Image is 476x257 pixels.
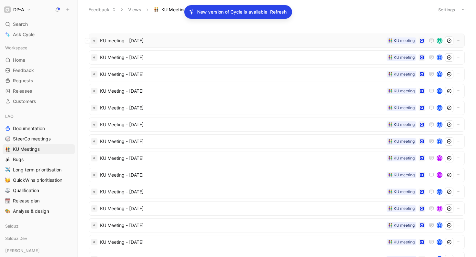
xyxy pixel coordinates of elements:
div: K [437,139,442,144]
img: 🎨 [5,209,10,214]
a: Documentation [3,124,75,133]
div: B [437,122,442,127]
span: KU meeting - [DATE] [100,37,384,45]
div: 👫 KU meeting [388,71,415,77]
span: Qualification [13,187,39,194]
span: KU Meeting - [DATE] [100,121,384,128]
button: 📆 [4,197,12,205]
span: Feedback [13,67,34,74]
a: KU meeting - [DATE]👫 KU meetingL [89,34,465,48]
span: Salduz [5,223,18,229]
div: B [437,89,442,93]
span: Ask Cycle [13,31,35,38]
a: Releases [3,86,75,96]
button: Settings [435,5,458,14]
img: 👬 [5,147,10,152]
div: 👫 KU meeting [388,88,415,94]
span: KU Meetings [13,146,40,152]
span: Workspace [5,45,27,51]
span: KU Meeting - [DATE] [100,54,384,61]
a: Home [3,55,75,65]
div: 👫 KU meeting [388,138,415,145]
a: KU Meeting - [DATE]👫 KU meetingS [89,151,465,165]
a: KU Meeting - [DATE]👫 KU meetingB [89,67,465,81]
span: KU Meeting - [DATE] [100,188,384,196]
a: Customers [3,97,75,106]
span: [PERSON_NAME] [5,247,40,254]
button: Views [125,5,144,15]
div: 👫 KU meeting [388,155,415,161]
span: Long term prioritisation [13,167,62,173]
div: 👫 KU meeting [388,37,415,44]
img: 🧭 [5,136,10,141]
img: 🥳 [5,178,10,183]
span: Analyse & design [13,208,49,214]
a: 🧭SteerCo meetings [3,134,75,144]
span: KU Meeting - [DATE] [100,171,384,179]
img: ⚖️ [5,188,10,193]
div: B [437,106,442,110]
a: KU Meeting - [DATE]👫 KU meetingS [89,201,465,216]
div: [PERSON_NAME] [3,246,75,255]
span: KU Meeting - [DATE] [100,70,384,78]
img: 👬 [154,7,159,12]
span: Salduz Dev [5,235,27,242]
div: Search [3,19,75,29]
button: 👬 [4,145,12,153]
a: Requests [3,76,75,86]
span: Requests [13,77,33,84]
span: LAO [5,113,14,119]
span: Search [13,20,28,28]
a: 🥳QuickWins prioritisation [3,175,75,185]
div: S [437,173,442,177]
a: KU Meeting - [DATE]👫 KU meetingK [89,134,465,149]
button: ✈️ [4,166,12,174]
div: Salduz [3,221,75,231]
div: B [437,240,442,244]
span: Home [13,57,25,63]
div: Workspace [3,43,75,53]
button: Feedback [86,5,119,15]
a: KU Meeting - [DATE]👫 KU meetingB [89,84,465,98]
span: QuickWins prioritisation [13,177,62,183]
img: DP-A [4,6,11,13]
p: New version of Cycle is available [197,8,267,16]
div: B [437,223,442,228]
button: 🎨 [4,207,12,215]
div: 👫 KU meeting [388,239,415,245]
div: N [437,190,442,194]
div: B [437,72,442,77]
div: Salduz Dev [3,233,75,243]
div: B [437,55,442,60]
h1: DP-A [13,7,24,13]
span: Releases [13,88,32,94]
div: S [437,206,442,211]
a: 🕷️Bugs [3,155,75,164]
span: KU Meeting - [DATE] [100,104,384,112]
a: Ask Cycle [3,30,75,39]
span: SteerCo meetings [13,136,51,142]
a: KU Meeting - [DATE]👫 KU meetingB [89,218,465,232]
button: Refresh [270,8,287,16]
span: KU Meetings [161,6,189,13]
button: DP-ADP-A [3,5,33,14]
span: KU Meeting - [DATE] [100,221,384,229]
div: 👫 KU meeting [388,54,415,61]
div: S [437,156,442,160]
a: 👬KU Meetings [3,144,75,154]
span: Documentation [13,125,45,132]
div: LAO [3,111,75,121]
div: 👫 KU meeting [388,172,415,178]
a: ⚖️Qualification [3,186,75,195]
img: 🕷️ [5,157,10,162]
div: 👫 KU meeting [388,105,415,111]
a: KU Meeting - [DATE]👫 KU meetingB [89,101,465,115]
div: L [437,38,442,43]
a: KU Meeting - [DATE]👫 KU meetingS [89,168,465,182]
a: ✈️Long term prioritisation [3,165,75,175]
a: KU Meeting - [DATE]👫 KU meetingN [89,185,465,199]
span: KU Meeting - [DATE] [100,138,384,145]
a: KU Meeting - [DATE]👫 KU meetingB [89,235,465,249]
div: Salduz [3,221,75,233]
